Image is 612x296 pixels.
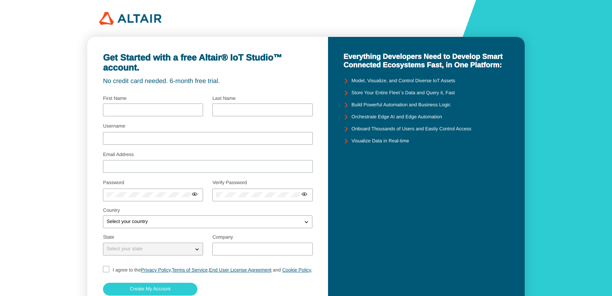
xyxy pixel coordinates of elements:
a: End User License Agreement [209,267,272,273]
unity-typography: Orchestrate Edge AI and Edge Automation [352,114,442,120]
img: 320px-Altair_logo.png [99,12,161,25]
unity-typography: Model, Visualize, and Control Diverse IoT Assets [352,78,455,84]
label: Verify Password [212,180,247,185]
unity-typography: Store Your Entire Fleet`s Data and Query it, Fast [352,90,455,96]
unity-typography: No credit card needed. 6-month free trial. [103,78,312,85]
unity-typography: Visualize Data in Real-time [352,138,409,144]
unity-typography: Everything Developers Need to Develop Smart Connected Ecosystems Fast, in One Platform: [344,53,509,69]
label: Email Address [103,152,134,157]
span: I agree to the , , , [113,267,312,273]
unity-typography: Get Started with a free Altair® IoT Studio™ account. [103,53,312,73]
a: Privacy Policy [141,267,171,273]
label: Username [103,123,125,129]
a: Cookie Policy [282,267,311,273]
unity-typography: Build Powerful Automation and Business Logic [352,102,451,108]
span: and [273,267,281,273]
label: Password [103,180,124,185]
a: Terms of Service [172,267,207,273]
unity-typography: Onboard Thousands of Users and Easily Control Access [352,126,471,132]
